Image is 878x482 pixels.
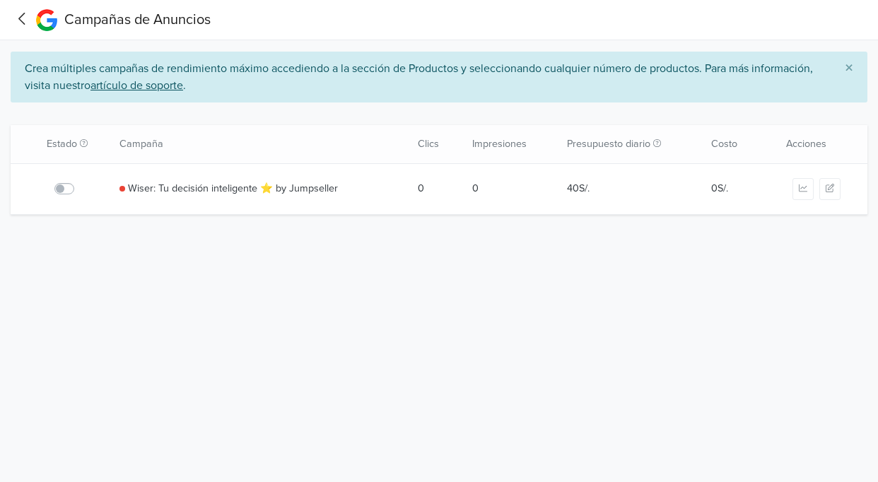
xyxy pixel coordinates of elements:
a: Wiser: Tu decisión inteligente ⭐ by Jumpseller [128,181,338,196]
a: 0 [418,181,450,196]
div: Clics [406,125,461,163]
span: × [845,58,853,78]
div: Paused [119,186,125,192]
u: artículo de soporte [90,78,183,93]
div: Costo [700,125,760,163]
button: Campaign metrics [792,178,814,200]
div: Crea múltiples campañas de rendimiento máximo accediendo a la sección de Productos y seleccionand... [11,52,867,102]
div: Impresiones [461,125,556,163]
div: Acciones [760,125,867,163]
button: Edit campaign [819,178,841,200]
a: 0S/. [711,181,749,196]
a: 0 [472,181,545,196]
div: Campaña [108,125,406,163]
a: 40S/. [567,181,689,196]
div: Estado [11,125,108,163]
button: Close [831,52,867,86]
span: Campañas de Anuncios [64,11,211,28]
div: Presupuesto diario [556,125,700,163]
